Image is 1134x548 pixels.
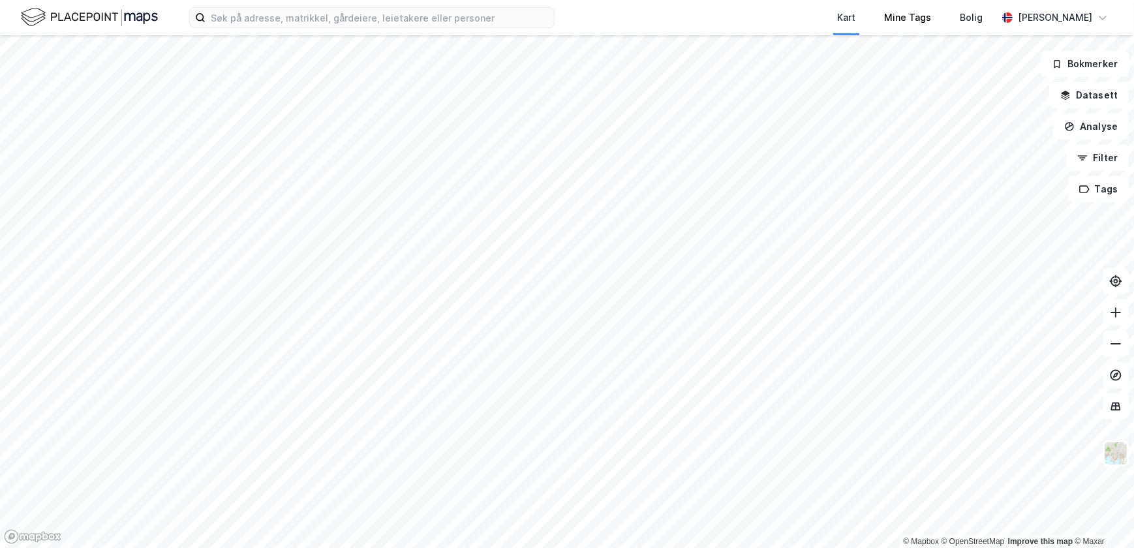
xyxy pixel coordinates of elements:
[1049,82,1129,108] button: Datasett
[1103,441,1128,466] img: Z
[1068,176,1129,202] button: Tags
[1069,485,1134,548] iframe: Chat Widget
[1066,145,1129,171] button: Filter
[903,537,939,546] a: Mapbox
[1018,10,1092,25] div: [PERSON_NAME]
[1069,485,1134,548] div: Kontrollprogram for chat
[1041,51,1129,77] button: Bokmerker
[4,529,61,544] a: Mapbox homepage
[1053,114,1129,140] button: Analyse
[21,6,158,29] img: logo.f888ab2527a4732fd821a326f86c7f29.svg
[837,10,855,25] div: Kart
[960,10,983,25] div: Bolig
[206,8,554,27] input: Søk på adresse, matrikkel, gårdeiere, leietakere eller personer
[1008,537,1073,546] a: Improve this map
[942,537,1005,546] a: OpenStreetMap
[884,10,931,25] div: Mine Tags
